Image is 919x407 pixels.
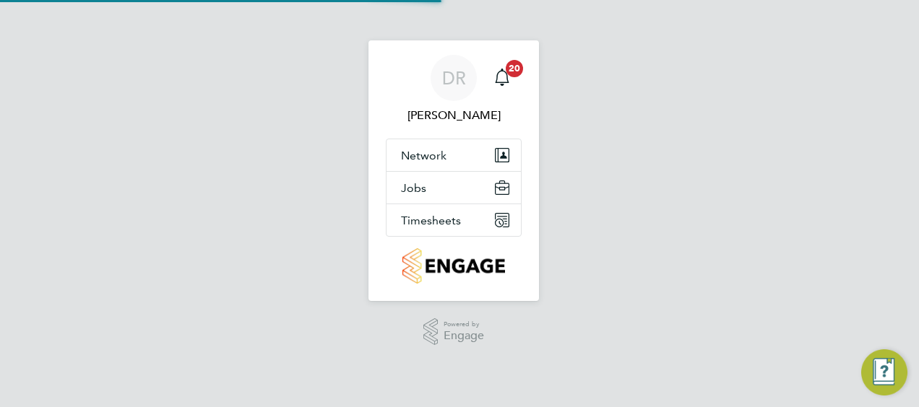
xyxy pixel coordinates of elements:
a: Powered byEngage [423,318,485,346]
a: 20 [488,55,517,101]
button: Jobs [387,172,521,203]
a: Go to home page [386,248,522,284]
span: Daniel Russon [386,107,522,124]
span: 20 [506,60,523,77]
button: Engage Resource Center [861,349,907,395]
button: Timesheets [387,204,521,236]
span: Engage [444,330,484,342]
span: Powered by [444,318,484,331]
button: Network [387,139,521,171]
span: Jobs [401,181,426,195]
nav: Main navigation [368,40,539,301]
span: DR [442,69,466,87]
a: DR[PERSON_NAME] [386,55,522,124]
span: Timesheets [401,214,461,227]
img: countryside-properties-logo-retina.png [402,248,504,284]
span: Network [401,149,446,162]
